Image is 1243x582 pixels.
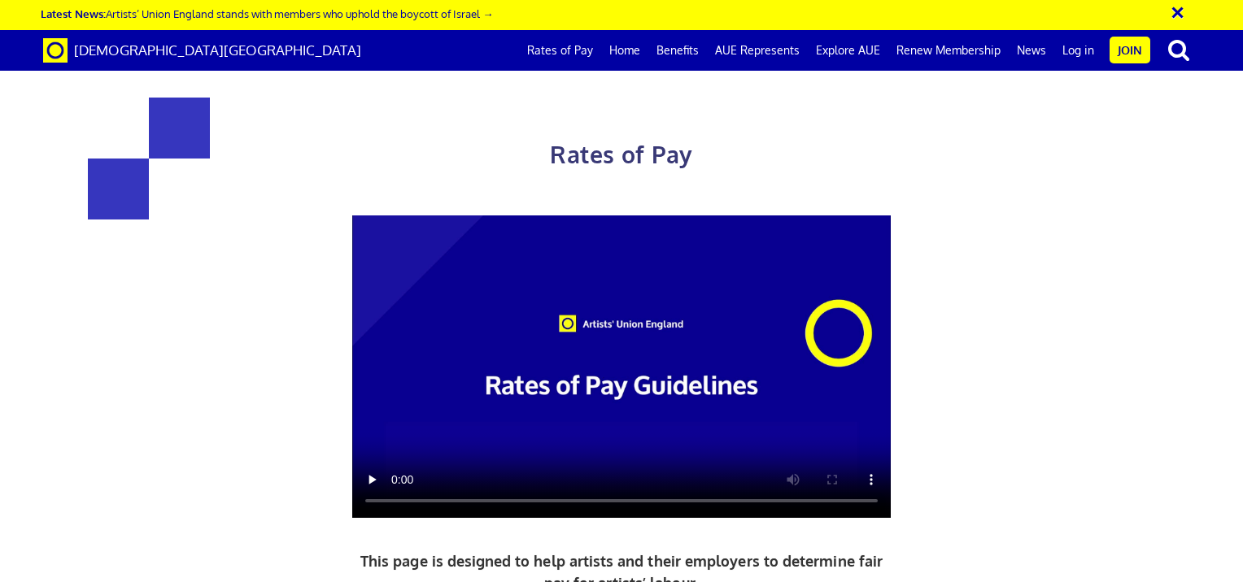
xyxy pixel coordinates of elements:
[1009,30,1054,71] a: News
[550,140,692,169] span: Rates of Pay
[707,30,808,71] a: AUE Represents
[1054,30,1102,71] a: Log in
[648,30,707,71] a: Benefits
[41,7,106,20] strong: Latest News:
[1110,37,1150,63] a: Join
[74,41,361,59] span: [DEMOGRAPHIC_DATA][GEOGRAPHIC_DATA]
[1154,33,1204,67] button: search
[601,30,648,71] a: Home
[888,30,1009,71] a: Renew Membership
[808,30,888,71] a: Explore AUE
[519,30,601,71] a: Rates of Pay
[31,30,373,71] a: Brand [DEMOGRAPHIC_DATA][GEOGRAPHIC_DATA]
[41,7,493,20] a: Latest News:Artists’ Union England stands with members who uphold the boycott of Israel →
